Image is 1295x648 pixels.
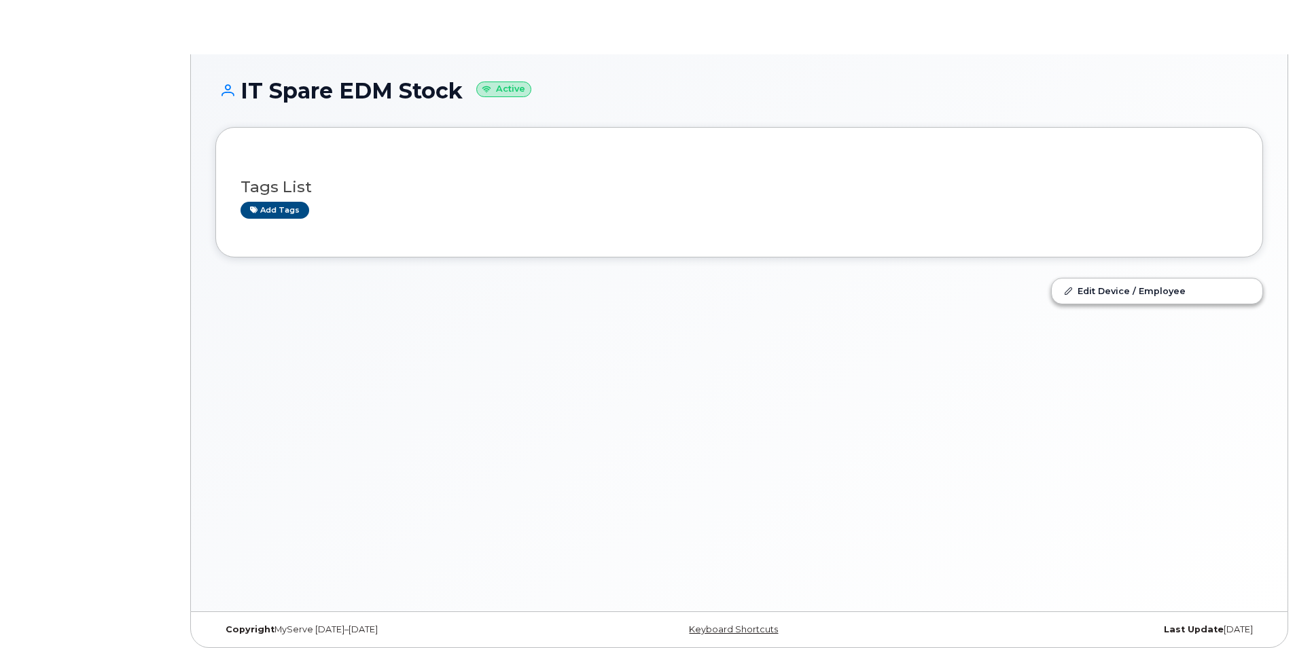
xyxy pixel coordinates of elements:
[215,79,1263,103] h1: IT Spare EDM Stock
[1052,278,1262,303] a: Edit Device / Employee
[914,624,1263,635] div: [DATE]
[215,624,565,635] div: MyServe [DATE]–[DATE]
[689,624,778,634] a: Keyboard Shortcuts
[241,179,1238,196] h3: Tags List
[1164,624,1224,634] strong: Last Update
[226,624,274,634] strong: Copyright
[476,82,531,97] small: Active
[241,202,309,219] a: Add tags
